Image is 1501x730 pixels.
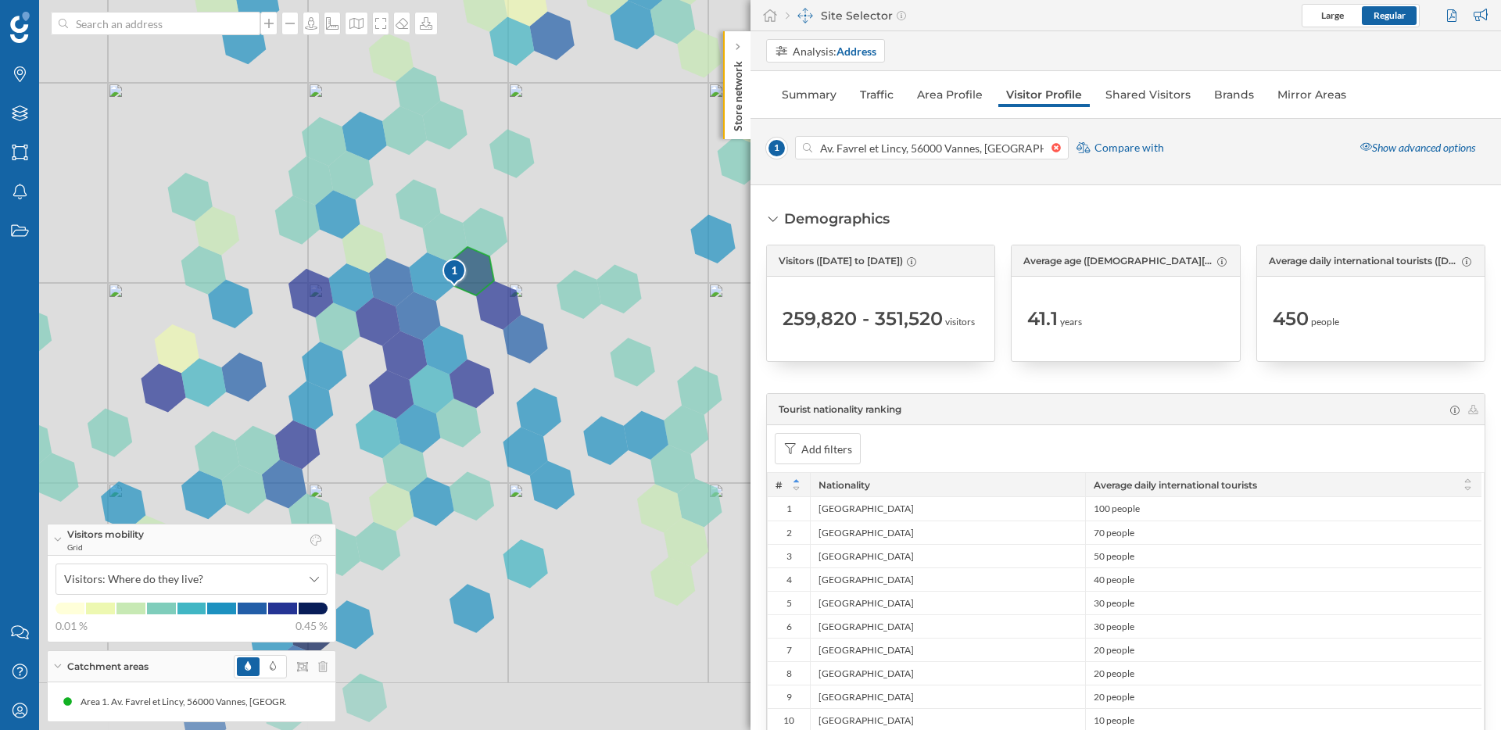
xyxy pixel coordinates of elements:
div: [GEOGRAPHIC_DATA] [810,591,1085,614]
a: Shared Visitors [1098,82,1198,107]
strong: Address [836,45,876,58]
div: # [768,473,810,496]
span: 70 people [1094,527,1134,539]
img: dashboards-manager.svg [797,8,813,23]
div: 6 [768,614,810,638]
div: [GEOGRAPHIC_DATA] [810,614,1085,638]
span: Large [1321,9,1344,21]
span: 0.01 % [56,618,88,634]
a: Summary [774,82,844,107]
div: Demographics [784,209,890,229]
span: Visitors ([DATE] to [DATE]) [779,254,903,268]
span: Average daily international tourists [1094,479,1257,491]
div: Show advanced options [1351,134,1485,162]
div: 8 [768,661,810,685]
div: 5 [768,591,810,614]
div: Site Selector [786,8,906,23]
a: Brands [1206,82,1262,107]
span: people [1311,315,1339,329]
span: Compare with [1094,140,1164,156]
div: 1 [442,258,465,286]
span: 20 people [1094,667,1134,680]
img: Geoblink Logo [10,12,30,43]
div: 7 [768,638,810,661]
span: 20 people [1094,691,1134,703]
span: Catchment areas [67,660,149,674]
span: Tourist nationality ranking [779,403,901,417]
a: Traffic [852,82,901,107]
span: Average daily international tourists ([DATE] to [DATE]) [1269,254,1458,268]
span: Regular [1374,9,1406,21]
span: 50 people [1094,550,1134,563]
div: 4 [768,567,810,591]
div: 2 [768,521,810,544]
div: 3 [768,544,810,567]
p: Store network [730,55,746,131]
span: Visitors mobility [67,528,144,542]
span: Average age ([DEMOGRAPHIC_DATA][DATE] to [DATE]) [1023,254,1213,268]
div: [GEOGRAPHIC_DATA] [810,497,1085,521]
div: Analysis: [793,43,876,59]
span: 0.45 % [296,618,328,634]
div: [GEOGRAPHIC_DATA] [810,567,1085,591]
span: 100 people [1094,503,1140,515]
a: Visitor Profile [998,82,1090,107]
div: Nationality [810,473,1085,496]
span: Support [33,11,89,25]
a: Mirror Areas [1270,82,1354,107]
a: Area Profile [909,82,991,107]
div: [GEOGRAPHIC_DATA] [810,638,1085,661]
span: 20 people [1094,644,1134,657]
span: 1 [766,138,787,159]
div: 1 [442,263,467,278]
span: 40 people [1094,574,1134,586]
div: [GEOGRAPHIC_DATA] [810,521,1085,544]
span: 41.1 [1027,306,1058,331]
div: [GEOGRAPHIC_DATA] [810,685,1085,708]
div: [GEOGRAPHIC_DATA] [810,544,1085,567]
div: [GEOGRAPHIC_DATA] [810,661,1085,685]
span: 30 people [1094,621,1134,633]
span: Visitors: Where do they live? [64,571,203,587]
span: visitors [945,315,975,329]
div: 1 [768,497,810,521]
span: 450 [1273,306,1309,331]
div: Add filters [801,441,852,457]
img: pois-map-marker.svg [442,258,468,288]
span: 10 people [1094,714,1134,727]
span: 259,820 - 351,520 [783,306,943,331]
span: years [1060,315,1082,329]
div: 9 [768,685,810,708]
span: Grid [67,542,144,553]
div: Area 1. Av. Favrel et Lincy, 56000 Vannes, [GEOGRAPHIC_DATA] (Grid) [45,694,343,710]
span: 30 people [1094,597,1134,610]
